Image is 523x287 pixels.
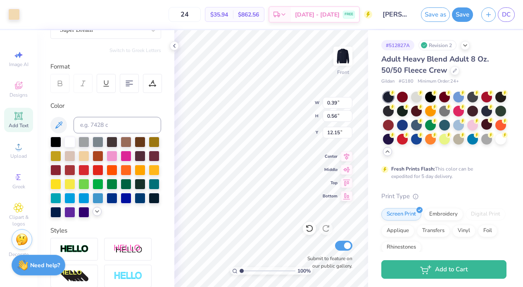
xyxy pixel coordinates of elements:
span: # G180 [399,78,414,85]
span: Designs [10,92,28,98]
span: Upload [10,153,27,159]
img: Stroke [60,244,89,254]
img: Negative Space [114,271,143,281]
span: Decorate [9,251,29,258]
span: [DATE] - [DATE] [295,10,340,19]
span: Adult Heavy Blend Adult 8 Oz. 50/50 Fleece Crew [381,54,489,75]
img: Shadow [114,244,143,254]
div: Color [50,101,161,111]
div: Format [50,62,162,71]
button: Switch to Greek Letters [109,47,161,54]
div: Digital Print [466,208,506,221]
div: Styles [50,226,161,235]
button: Save as [421,7,450,22]
span: Bottom [323,193,338,199]
span: Minimum Order: 24 + [418,78,459,85]
span: Greek [12,183,25,190]
strong: Fresh Prints Flash: [391,166,435,172]
div: This color can be expedited for 5 day delivery. [391,165,493,180]
span: Image AI [9,61,29,68]
div: Applique [381,225,414,237]
input: – – [169,7,201,22]
img: 3d Illusion [60,270,89,283]
input: Untitled Design [376,6,417,23]
div: Foil [478,225,497,237]
div: Transfers [417,225,450,237]
span: Top [323,180,338,186]
label: Submit to feature on our public gallery. [303,255,352,270]
strong: Need help? [30,261,60,269]
span: Clipart & logos [4,214,33,227]
div: Embroidery [424,208,463,221]
div: Rhinestones [381,241,421,254]
button: Add to Cart [381,260,506,279]
span: 100 % [297,267,311,275]
span: FREE [345,12,353,17]
div: Revision 2 [418,40,456,50]
a: DC [498,7,515,22]
span: Add Text [9,122,29,129]
span: $862.56 [238,10,259,19]
span: Center [323,154,338,159]
span: Middle [323,167,338,173]
input: e.g. 7428 c [74,117,161,133]
div: Screen Print [381,208,421,221]
img: Front [335,48,351,64]
button: Save [452,7,473,22]
div: # 512827A [381,40,414,50]
div: Front [337,69,349,76]
div: Print Type [381,192,506,201]
span: Gildan [381,78,395,85]
span: $35.94 [210,10,228,19]
div: Vinyl [452,225,475,237]
span: DC [502,10,511,19]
